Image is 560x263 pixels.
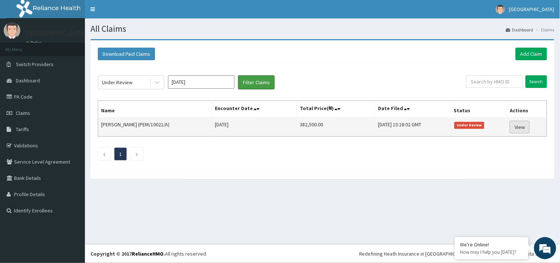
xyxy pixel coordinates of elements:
span: Dashboard [16,77,40,84]
td: [DATE] [212,117,296,137]
td: [PERSON_NAME] (PEM/10021/A) [98,117,212,137]
strong: Copyright © 2017 . [90,250,165,257]
a: Online [26,40,44,45]
input: Select Month and Year [168,75,234,89]
a: Add Claim [516,48,547,60]
span: Claims [16,110,30,116]
img: User Image [4,22,20,39]
th: Name [98,101,212,118]
a: RelianceHMO [132,250,164,257]
span: Switch Providers [16,61,54,68]
a: Next page [135,151,138,157]
th: Total Price(₦) [296,101,375,118]
th: Encounter Date [212,101,296,118]
input: Search by HMO ID [466,75,523,88]
div: Under Review [102,79,133,86]
a: Page 1 is your current page [119,151,122,157]
input: Search [526,75,547,88]
td: 382,500.00 [296,117,375,137]
a: Previous page [103,151,106,157]
img: User Image [496,5,505,14]
td: [DATE] 15:18:02 GMT [375,117,451,137]
p: [GEOGRAPHIC_DATA] [26,30,87,37]
footer: All rights reserved. [85,244,560,263]
button: Filter Claims [238,75,275,89]
a: View [510,121,530,133]
th: Date Filed [375,101,451,118]
th: Actions [507,101,547,118]
a: Dashboard [506,27,533,33]
button: Download Paid Claims [98,48,155,60]
span: [GEOGRAPHIC_DATA] [509,6,554,13]
div: Redefining Heath Insurance in [GEOGRAPHIC_DATA] using Telemedicine and Data Science! [359,250,554,257]
div: We're Online! [460,241,523,248]
p: How may I help you today? [460,249,523,255]
li: Claims [534,27,554,33]
th: Status [451,101,507,118]
span: Under Review [454,122,484,129]
span: Tariffs [16,126,29,133]
h1: All Claims [90,24,554,34]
